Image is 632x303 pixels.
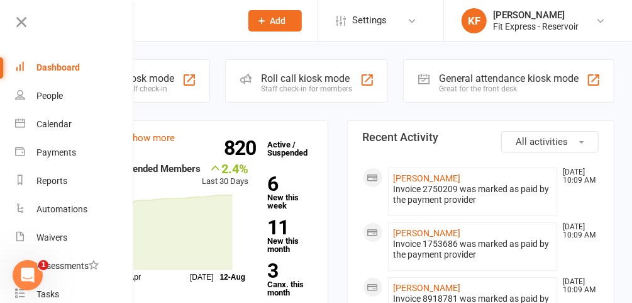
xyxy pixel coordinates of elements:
[394,184,552,205] div: Invoice 2750209 was marked as paid by the payment provider
[76,163,201,174] strong: Active / Suspended Members
[15,110,134,139] a: Calendar
[557,168,598,185] time: [DATE] 10:09 AM
[36,91,63,101] div: People
[202,161,248,175] div: 2.4%
[394,228,461,238] a: [PERSON_NAME]
[501,131,599,152] button: All activities
[36,119,72,129] div: Calendar
[38,260,48,270] span: 1
[267,218,312,253] a: 11New this month
[74,12,232,30] input: Search...
[76,131,313,144] h3: Members
[516,136,568,147] span: All activities
[224,139,261,157] strong: 820
[15,167,134,195] a: Reports
[36,232,67,243] div: Waivers
[439,72,579,84] div: General attendance kiosk mode
[261,131,316,166] a: 820Active / Suspended
[267,261,307,280] strong: 3
[462,8,487,33] div: KF
[36,62,80,72] div: Dashboard
[352,6,387,35] span: Settings
[261,72,352,84] div: Roll call kiosk mode
[15,54,134,82] a: Dashboard
[557,223,598,239] time: [DATE] 10:09 AM
[15,195,134,224] a: Automations
[36,147,76,157] div: Payments
[96,72,174,84] div: Class kiosk mode
[36,204,87,214] div: Automations
[267,174,312,210] a: 6New this week
[394,283,461,293] a: [PERSON_NAME]
[36,289,59,299] div: Tasks
[270,16,286,26] span: Add
[557,278,598,294] time: [DATE] 10:09 AM
[394,173,461,183] a: [PERSON_NAME]
[267,261,312,297] a: 3Canx. this month
[439,84,579,93] div: Great for the front desk
[15,139,134,167] a: Payments
[248,10,302,31] button: Add
[493,21,579,32] div: Fit Express - Reservoir
[202,161,248,188] div: Last 30 Days
[96,84,174,93] div: Member self check-in
[36,176,67,186] div: Reports
[493,9,579,21] div: [PERSON_NAME]
[13,260,43,290] iframe: Intercom live chat
[15,252,134,280] a: Assessments
[267,218,307,237] strong: 11
[261,84,352,93] div: Staff check-in for members
[394,239,552,260] div: Invoice 1753686 was marked as paid by the payment provider
[15,224,134,252] a: Waivers
[128,132,175,144] a: show more
[36,261,99,271] div: Assessments
[267,174,307,193] strong: 6
[363,131,599,144] h3: Recent Activity
[15,82,134,110] a: People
